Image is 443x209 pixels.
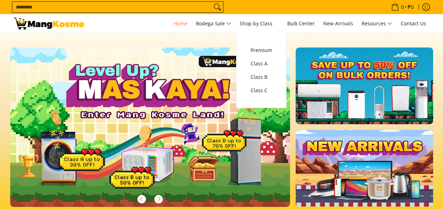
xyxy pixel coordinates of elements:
[247,57,276,70] a: Class A
[174,20,187,27] span: Home
[212,2,223,12] button: Search
[192,14,235,33] a: Bodega Sale
[247,44,276,57] a: Premium
[14,18,84,30] img: Mang Kosme: Your Home Appliances Warehouse Sale Partner!
[401,20,426,27] span: Contact Us
[251,86,272,95] span: Class C
[247,70,276,84] a: Class B
[362,19,392,28] span: Resources
[170,14,191,33] a: Home
[151,191,166,207] button: Next
[320,14,357,33] a: New Arrivals
[407,5,415,9] span: ₱0
[358,14,396,33] a: Resources
[251,73,272,82] span: Class B
[284,14,318,33] a: Bulk Center
[236,14,282,33] a: Shop by Class
[196,19,231,28] span: Bodega Sale
[251,59,272,68] span: Class A
[240,19,279,28] span: Shop by Class
[397,14,430,33] a: Contact Us
[10,47,290,207] img: Gaming desktop banner
[323,20,353,27] span: New Arrivals
[134,191,149,207] button: Previous
[251,46,272,55] span: Premium
[91,14,430,33] nav: Main Menu
[389,3,416,11] span: •
[400,5,405,9] span: 0
[287,20,315,27] span: Bulk Center
[247,84,276,97] a: Class C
